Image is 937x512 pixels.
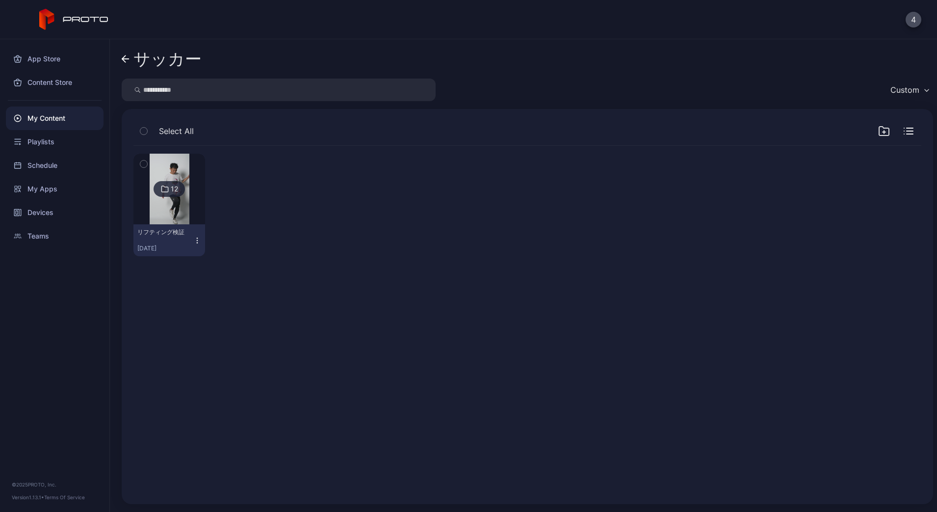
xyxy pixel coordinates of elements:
a: Content Store [6,71,104,94]
button: 4 [906,12,921,27]
div: [DATE] [137,244,193,252]
span: Select All [159,125,194,137]
a: App Store [6,47,104,71]
a: Devices [6,201,104,224]
div: Custom [890,85,919,95]
button: Custom [885,79,933,101]
div: © 2025 PROTO, Inc. [12,481,98,488]
a: Terms Of Service [44,494,85,500]
div: リフティング検証 [137,228,191,236]
a: Schedule [6,154,104,177]
a: Playlists [6,130,104,154]
a: My Apps [6,177,104,201]
button: リフティング検証[DATE] [133,224,205,256]
a: サッカー [122,47,202,71]
div: サッカー [133,50,202,68]
a: Teams [6,224,104,248]
a: My Content [6,107,104,130]
div: 12 [171,185,178,193]
span: Version 1.13.1 • [12,494,44,500]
